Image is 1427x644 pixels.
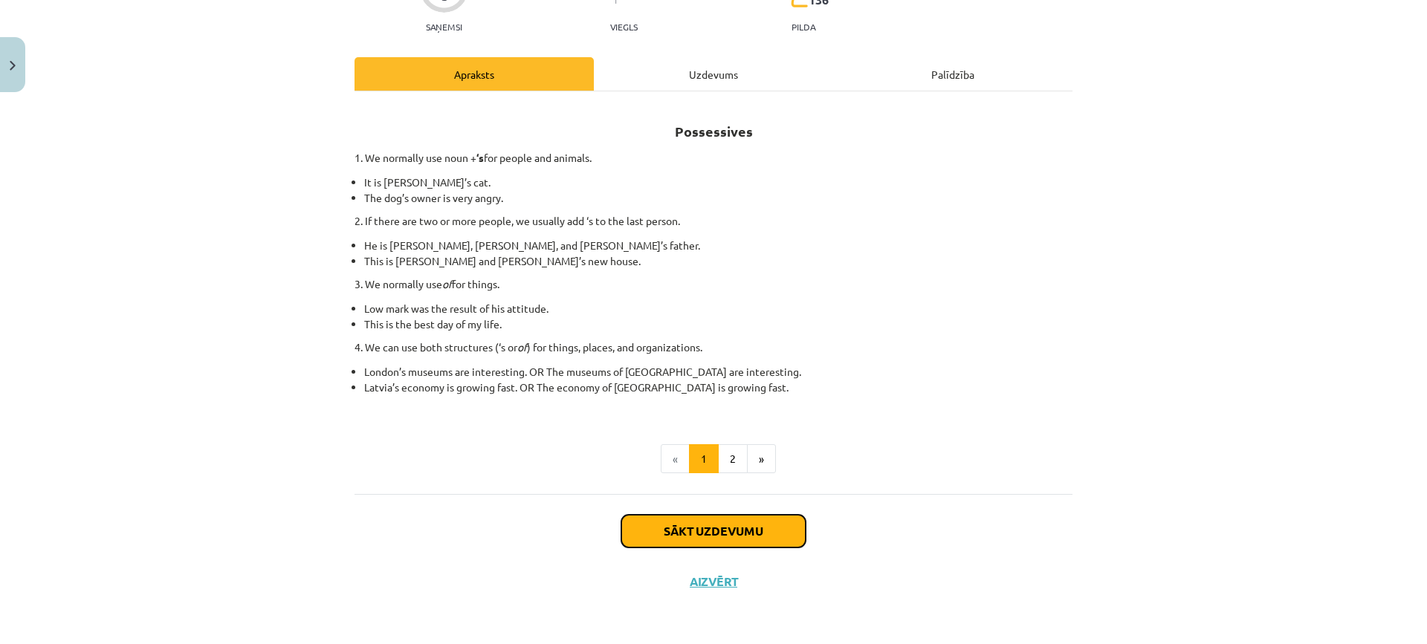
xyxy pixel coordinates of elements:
[364,253,1072,269] li: This is [PERSON_NAME] and [PERSON_NAME]’s new house.
[675,123,753,140] strong: Possessives
[517,340,527,354] em: of
[364,238,1072,253] li: He is [PERSON_NAME], [PERSON_NAME], and [PERSON_NAME]’s father.
[364,316,1072,332] li: This is the best day of my life.
[685,574,742,589] button: Aizvērt
[355,213,1072,229] p: 2. If there are two or more people, we usually add ‘s to the last person.
[594,57,833,91] div: Uzdevums
[364,175,1072,190] li: It is [PERSON_NAME]’s cat.
[420,22,468,32] p: Saņemsi
[621,515,806,547] button: Sākt uzdevumu
[355,444,1072,474] nav: Page navigation example
[610,22,638,32] p: Viegls
[364,301,1072,316] li: Low mark was the result of his attitude.
[355,57,594,91] div: Apraksts
[10,61,16,71] img: icon-close-lesson-0947bae3869378f0d4975bcd49f059093ad1ed9edebbc8119c70593378902aed.svg
[476,151,484,164] strong: ‘s
[833,57,1072,91] div: Palīdzība
[718,444,748,474] button: 2
[364,364,1072,380] li: London’s museums are interesting. OR The museums of [GEOGRAPHIC_DATA] are interesting.
[364,380,1072,411] li: Latvia’s economy is growing fast. OR The economy of [GEOGRAPHIC_DATA] is growing fast.
[689,444,719,474] button: 1
[355,339,1072,355] p: 4. We can use both structures (‘s or ) for things, places, and organizations.
[792,22,815,32] p: pilda
[355,276,1072,292] p: 3. We normally use for things.
[355,150,1072,166] p: 1. We normally use noun + for people and animals.
[364,190,1072,206] li: The dog’s owner is very angry.
[747,444,776,474] button: »
[442,277,452,290] em: of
